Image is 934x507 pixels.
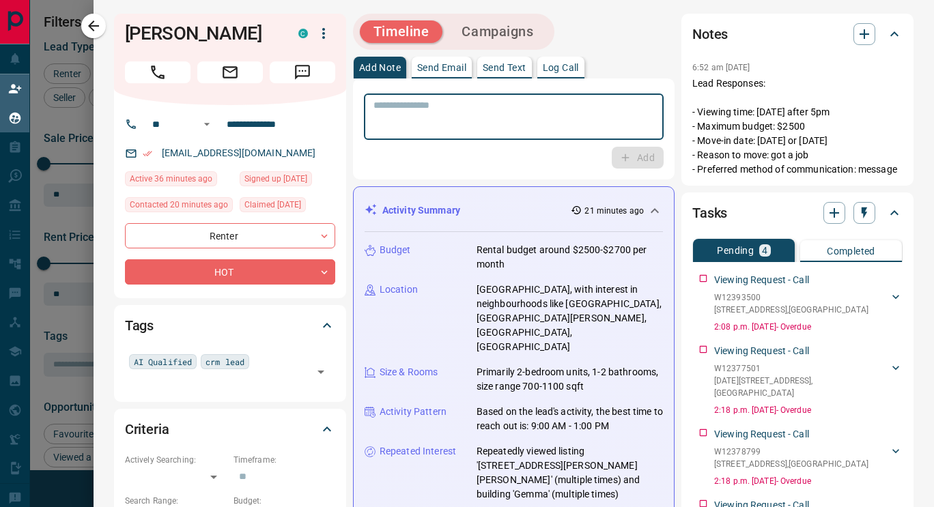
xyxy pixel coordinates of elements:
[714,475,903,487] p: 2:18 p.m. [DATE] - Overdue
[311,362,330,381] button: Open
[233,454,335,466] p: Timeframe:
[197,61,263,83] span: Email
[714,291,868,304] p: W12393500
[199,116,215,132] button: Open
[827,246,875,256] p: Completed
[380,243,411,257] p: Budget
[125,309,335,342] div: Tags
[762,246,767,255] p: 4
[714,404,903,416] p: 2:18 p.m. [DATE] - Overdue
[365,198,663,223] div: Activity Summary21 minutes ago
[130,172,212,186] span: Active 36 minutes ago
[714,344,809,358] p: Viewing Request - Call
[143,149,152,158] svg: Email Verified
[714,362,889,375] p: W12377501
[125,223,335,248] div: Renter
[714,360,903,402] div: W12377501[DATE][STREET_ADDRESS],[GEOGRAPHIC_DATA]
[714,289,903,319] div: W12393500[STREET_ADDRESS],[GEOGRAPHIC_DATA]
[125,413,335,446] div: Criteria
[125,315,154,336] h2: Tags
[477,365,663,394] p: Primarily 2-bedroom units, 1-2 bathrooms, size range 700-1100 sqft
[477,283,663,354] p: [GEOGRAPHIC_DATA], with interest in neighbourhoods like [GEOGRAPHIC_DATA], [GEOGRAPHIC_DATA][PERS...
[692,76,903,177] p: Lead Responses: - Viewing time: [DATE] after 5pm - Maximum budget: $2500 - Move-in date: [DATE] o...
[240,171,335,190] div: Fri Oct 10 2025
[692,202,727,224] h2: Tasks
[477,444,663,502] p: Repeatedly viewed listing '[STREET_ADDRESS][PERSON_NAME][PERSON_NAME]' (multiple times) and build...
[380,405,447,419] p: Activity Pattern
[448,20,547,43] button: Campaigns
[692,18,903,50] div: Notes
[125,23,278,44] h1: [PERSON_NAME]
[162,147,316,158] a: [EMAIL_ADDRESS][DOMAIN_NAME]
[714,446,868,458] p: W12378799
[714,427,809,441] p: Viewing Request - Call
[360,20,443,43] button: Timeline
[417,63,466,72] p: Send Email
[130,198,228,212] span: Contacted 20 minutes ago
[692,63,750,72] p: 6:52 am [DATE]
[714,375,889,399] p: [DATE][STREET_ADDRESS] , [GEOGRAPHIC_DATA]
[477,405,663,433] p: Based on the lead's activity, the best time to reach out is: 9:00 AM - 1:00 PM
[382,203,460,218] p: Activity Summary
[714,443,903,473] div: W12378799[STREET_ADDRESS],[GEOGRAPHIC_DATA]
[233,495,335,507] p: Budget:
[692,197,903,229] div: Tasks
[125,61,190,83] span: Call
[125,454,227,466] p: Actively Searching:
[134,355,192,368] span: AI Qualified
[244,198,301,212] span: Claimed [DATE]
[270,61,335,83] span: Message
[380,444,456,459] p: Repeated Interest
[244,172,307,186] span: Signed up [DATE]
[714,304,868,316] p: [STREET_ADDRESS] , [GEOGRAPHIC_DATA]
[125,197,233,216] div: Tue Oct 14 2025
[125,495,227,507] p: Search Range:
[543,63,579,72] p: Log Call
[359,63,401,72] p: Add Note
[298,29,308,38] div: condos.ca
[714,458,868,470] p: [STREET_ADDRESS] , [GEOGRAPHIC_DATA]
[125,171,233,190] div: Tue Oct 14 2025
[125,259,335,285] div: HOT
[206,355,244,368] span: crm lead
[692,23,728,45] h2: Notes
[125,418,169,440] h2: Criteria
[584,205,644,217] p: 21 minutes ago
[380,283,418,297] p: Location
[477,243,663,272] p: Rental budget around $2500-$2700 per month
[380,365,438,379] p: Size & Rooms
[714,321,903,333] p: 2:08 p.m. [DATE] - Overdue
[483,63,526,72] p: Send Text
[240,197,335,216] div: Fri Oct 10 2025
[717,246,754,255] p: Pending
[714,273,809,287] p: Viewing Request - Call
